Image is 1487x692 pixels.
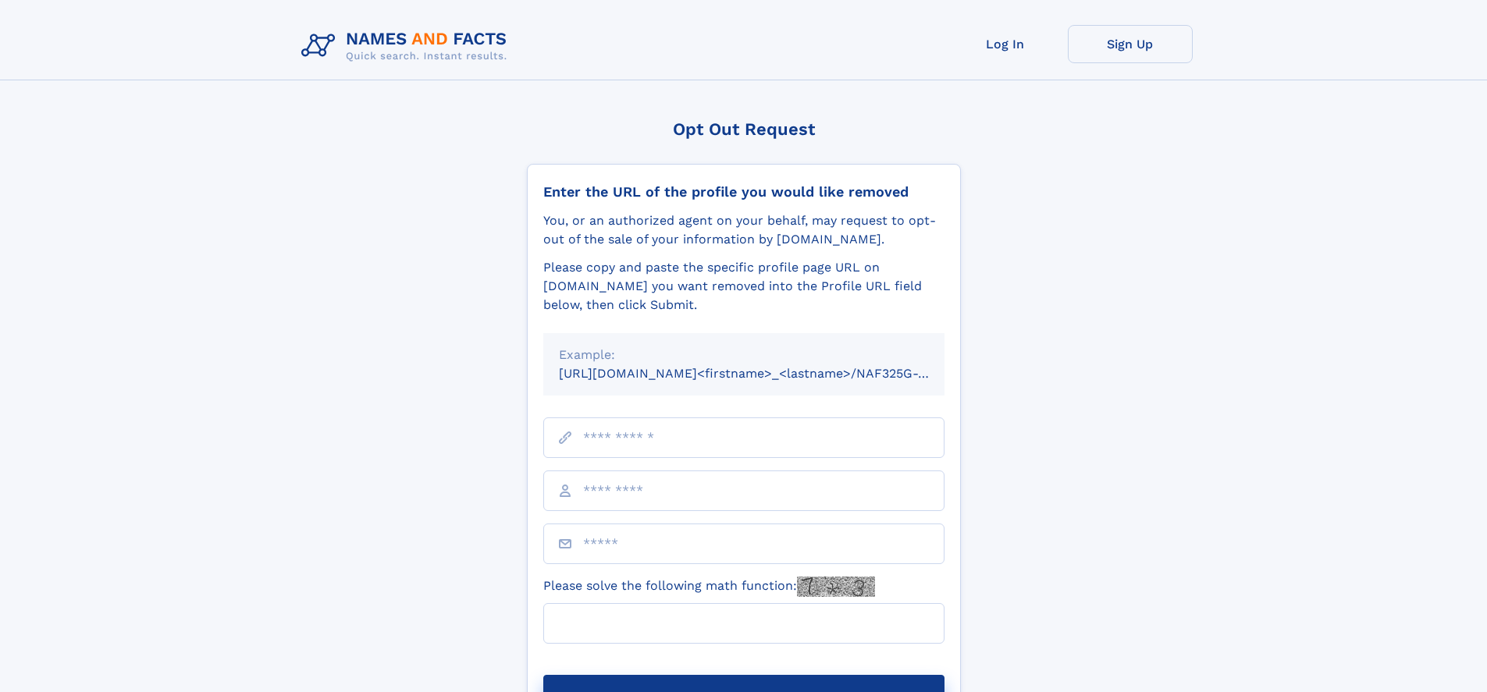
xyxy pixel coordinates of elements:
[559,366,974,381] small: [URL][DOMAIN_NAME]<firstname>_<lastname>/NAF325G-xxxxxxxx
[559,346,929,364] div: Example:
[295,25,520,67] img: Logo Names and Facts
[543,577,875,597] label: Please solve the following math function:
[1068,25,1193,63] a: Sign Up
[943,25,1068,63] a: Log In
[543,258,944,314] div: Please copy and paste the specific profile page URL on [DOMAIN_NAME] you want removed into the Pr...
[543,183,944,201] div: Enter the URL of the profile you would like removed
[527,119,961,139] div: Opt Out Request
[543,211,944,249] div: You, or an authorized agent on your behalf, may request to opt-out of the sale of your informatio...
